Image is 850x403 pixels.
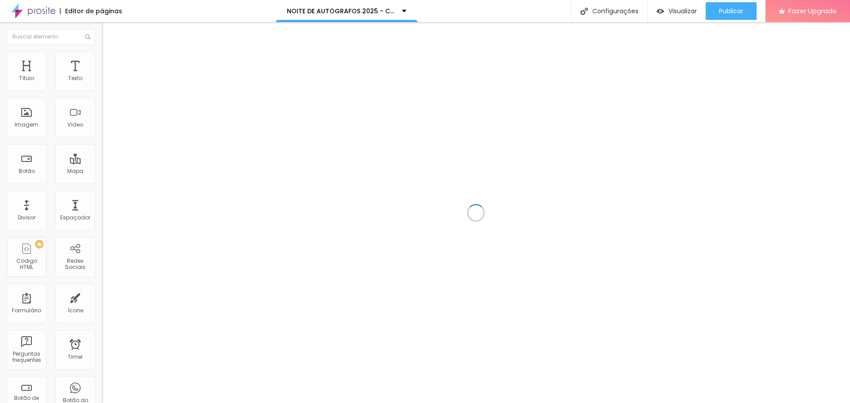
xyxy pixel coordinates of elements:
img: Icone [580,8,588,15]
span: Visualizar [668,8,697,15]
div: Espaçador [60,215,90,221]
div: Texto [68,75,82,81]
input: Buscar elemento [7,29,95,45]
span: Fazer Upgrade [788,7,837,15]
div: Botão [19,168,35,174]
div: Perguntas frequentes [9,351,44,364]
div: Imagem [15,122,39,128]
button: Visualizar [648,2,706,20]
span: Publicar [719,8,743,15]
div: Divisor [18,215,35,221]
img: view-1.svg [657,8,664,15]
div: Formulário [12,307,41,314]
div: Timer [68,354,83,360]
button: Publicar [706,2,757,20]
div: Mapa [67,168,83,174]
div: Vídeo [67,122,83,128]
div: Ícone [68,307,83,314]
p: NOITE DE AUTÓGRAFOS 2025 - CIC DAMAS [287,8,395,14]
div: Código HTML [9,258,44,271]
div: Editor de páginas [60,8,122,14]
img: Icone [85,34,90,39]
div: Título [19,75,34,81]
div: Redes Sociais [58,258,93,271]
